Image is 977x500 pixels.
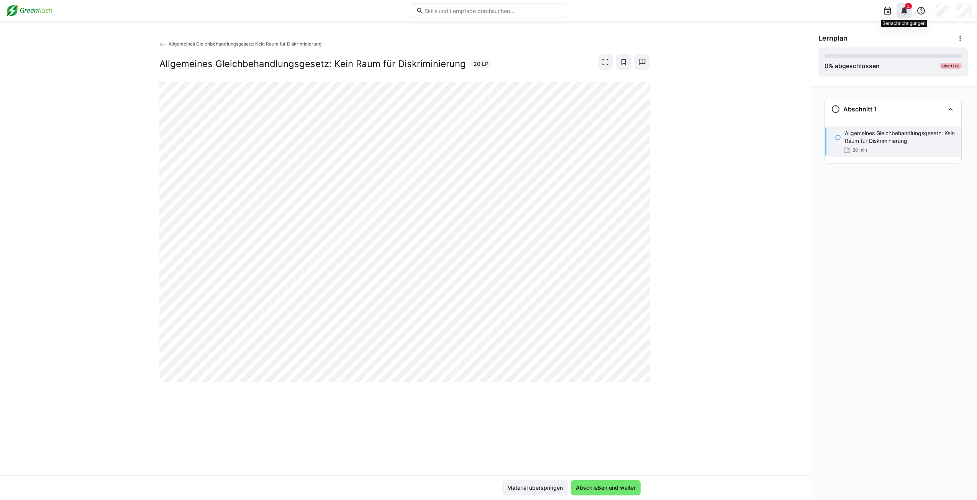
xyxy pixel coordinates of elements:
[881,20,927,27] div: Benachrichtigungen
[940,63,962,69] div: Überfällig
[845,129,955,145] p: Allgemeines Gleichbehandlungsgesetz: Kein Raum für Diskriminierung
[825,62,828,70] span: 0
[825,61,880,70] div: % abgeschlossen
[159,41,322,47] a: Allgemeines Gleichbehandlungsgesetz: Kein Raum für Diskriminierung
[843,105,877,113] h3: Abschnitt 1
[159,58,466,70] h2: Allgemeines Gleichbehandlungsgesetz: Kein Raum für Diskriminierung
[575,484,637,492] span: Abschließen und weiter
[474,60,488,68] span: 20 LP
[502,480,568,495] button: Material überspringen
[852,147,867,153] span: 20 min
[907,4,910,8] span: 2
[424,7,561,14] input: Skills und Lernpfade durchsuchen…
[571,480,641,495] button: Abschließen und weiter
[818,34,847,42] span: Lernplan
[169,41,321,47] span: Allgemeines Gleichbehandlungsgesetz: Kein Raum für Diskriminierung
[506,484,564,492] span: Material überspringen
